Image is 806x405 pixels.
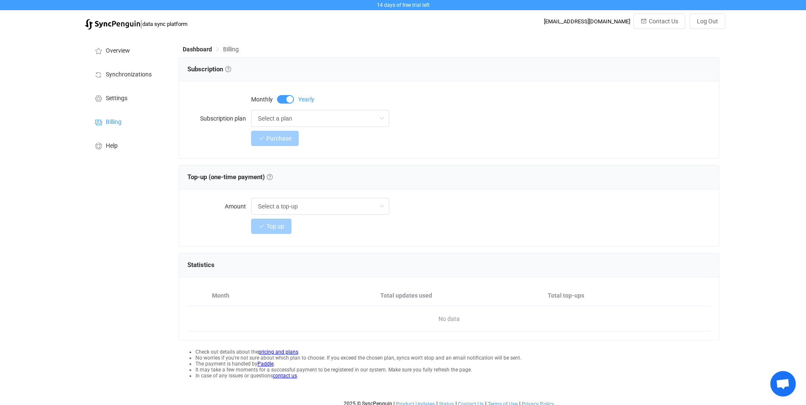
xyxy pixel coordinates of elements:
[257,361,274,367] a: Paddle
[251,198,389,215] input: Select a top-up
[187,261,215,269] span: Statistics
[770,371,796,397] div: Open chat
[208,291,376,301] div: Month
[195,367,720,373] li: It may take a few moments for a successful payment to be registered in our system. Make sure you ...
[140,18,142,30] span: |
[195,361,720,367] li: The payment is handled by .
[251,131,299,146] button: Purchase
[85,62,170,86] a: Synchronizations
[183,46,212,53] span: Dashboard
[187,110,251,127] label: Subscription plan
[183,46,239,52] div: Breadcrumb
[195,373,720,379] li: In case of any issues or questions .
[195,349,720,355] li: Check out details about the .
[223,46,239,53] span: Billing
[258,349,298,355] a: pricing and plans
[85,38,170,62] a: Overview
[649,18,678,25] span: Contact Us
[266,135,291,142] span: Purchase
[85,19,140,30] img: syncpenguin.svg
[187,198,251,215] label: Amount
[142,21,187,27] span: data sync platform
[187,173,273,181] span: Top-up (one-time payment)
[633,14,685,29] button: Contact Us
[251,110,389,127] input: Select a plan
[106,71,152,78] span: Synchronizations
[106,143,118,149] span: Help
[318,306,580,332] span: No data
[106,119,122,126] span: Billing
[697,18,718,25] span: Log Out
[187,65,231,73] span: Subscription
[106,48,130,54] span: Overview
[85,110,170,133] a: Billing
[85,133,170,157] a: Help
[377,2,430,8] span: 14 days of free trial left
[251,96,273,102] span: Monthly
[273,373,297,379] a: contact us
[85,18,187,30] a: |data sync platform
[251,219,291,234] button: Top up
[690,14,725,29] button: Log Out
[543,291,711,301] div: Total top-ups
[298,96,314,102] span: Yearly
[195,355,720,361] li: No worries if you're not sure about which plan to choose. If you exceed the chosen plan, syncs wo...
[376,291,543,301] div: Total updates used
[85,86,170,110] a: Settings
[266,223,284,230] span: Top up
[106,95,127,102] span: Settings
[544,18,630,25] div: [EMAIL_ADDRESS][DOMAIN_NAME]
